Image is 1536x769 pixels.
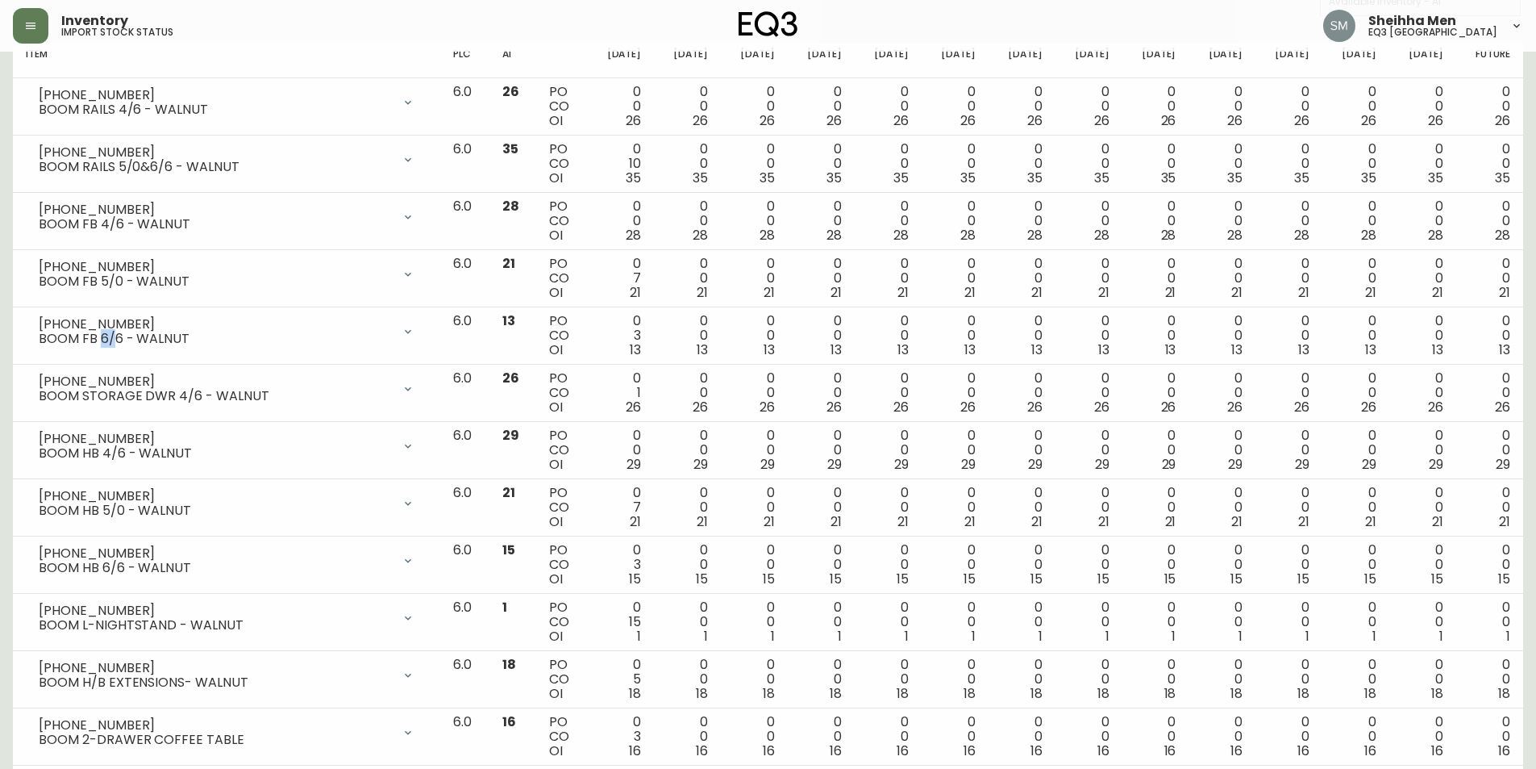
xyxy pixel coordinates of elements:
div: 0 0 [935,428,976,472]
div: 0 0 [801,257,842,300]
span: 26 [1495,398,1510,416]
span: 26 [893,111,909,130]
div: [PHONE_NUMBER] [39,546,392,561]
span: 35 [693,169,708,187]
span: 35 [1428,169,1443,187]
span: 13 [1231,341,1243,359]
div: [PHONE_NUMBER]BOOM FB 6/6 - WALNUT [26,314,427,349]
div: 0 0 [667,257,708,300]
div: [PHONE_NUMBER] [39,88,392,102]
div: 0 0 [734,371,775,415]
span: 26 [1227,398,1243,416]
div: 0 0 [1268,199,1309,243]
span: 29 [894,455,909,474]
span: 13 [502,311,515,330]
div: 0 0 [1469,314,1510,357]
div: 0 0 [935,257,976,300]
div: BOOM FB 5/0 - WALNUT [39,274,392,289]
img: cfa6f7b0e1fd34ea0d7b164297c1067f [1323,10,1355,42]
span: 13 [1298,341,1309,359]
div: 0 0 [1201,314,1243,357]
div: 0 0 [1335,486,1376,529]
div: 0 10 [600,142,641,186]
td: 6.0 [440,78,489,136]
span: 26 [760,111,775,130]
div: 0 0 [801,428,842,472]
th: [DATE] [989,43,1055,78]
span: 28 [1428,226,1443,244]
div: PO CO [549,199,574,243]
div: [PHONE_NUMBER]BOOM L-NIGHTSTAND - WALNUT [26,600,427,636]
span: 35 [1027,169,1043,187]
span: 29 [1095,455,1109,474]
span: 21 [1231,283,1243,302]
div: 0 0 [1469,142,1510,186]
div: [PHONE_NUMBER]BOOM FB 4/6 - WALNUT [26,199,427,235]
div: 0 0 [1068,371,1109,415]
span: 29 [1162,455,1176,474]
div: 0 0 [1335,257,1376,300]
div: 0 0 [1068,85,1109,128]
h5: import stock status [61,27,173,37]
td: 6.0 [440,136,489,193]
span: 21 [964,283,976,302]
div: 0 0 [1402,428,1443,472]
th: AI [489,43,537,78]
div: BOOM HB 4/6 - WALNUT [39,446,392,461]
span: 21 [1432,283,1443,302]
div: 0 0 [801,142,842,186]
span: 13 [1031,341,1043,359]
span: 29 [1496,455,1510,474]
div: 0 0 [1001,314,1043,357]
span: 13 [1499,341,1510,359]
span: 21 [1499,283,1510,302]
span: 13 [630,341,641,359]
th: [DATE] [1188,43,1255,78]
span: 29 [827,455,842,474]
div: BOOM 2-DRAWER COFFEE TABLE [39,733,392,747]
div: 0 0 [1135,486,1176,529]
div: 0 0 [801,314,842,357]
span: 28 [1161,226,1176,244]
div: 0 0 [1135,257,1176,300]
span: 29 [502,426,519,445]
div: 0 0 [868,199,909,243]
td: 6.0 [440,422,489,479]
div: 0 0 [1001,486,1043,529]
th: [DATE] [1122,43,1189,78]
div: 0 0 [1268,142,1309,186]
div: 0 0 [868,371,909,415]
div: BOOM FB 4/6 - WALNUT [39,217,392,232]
td: 6.0 [440,193,489,250]
div: 0 0 [1268,257,1309,300]
div: [PHONE_NUMBER]BOOM H/B EXTENSIONS- WALNUT [26,658,427,693]
span: 13 [1165,341,1176,359]
span: OI [549,341,563,359]
div: 0 0 [1135,142,1176,186]
div: 0 0 [1469,371,1510,415]
span: 35 [1495,169,1510,187]
div: 0 0 [868,257,909,300]
span: 26 [693,398,708,416]
span: OI [549,226,563,244]
th: [DATE] [654,43,721,78]
div: BOOM RAILS 5/0&6/6 - WALNUT [39,160,392,174]
div: 0 0 [1135,371,1176,415]
div: 0 0 [1135,85,1176,128]
span: 35 [893,169,909,187]
div: 0 0 [734,428,775,472]
div: 0 0 [667,371,708,415]
div: 0 0 [1068,257,1109,300]
span: 35 [502,140,518,158]
span: 26 [826,111,842,130]
span: 26 [1294,111,1309,130]
div: 0 0 [1068,142,1109,186]
span: 29 [1028,455,1043,474]
span: 35 [1294,169,1309,187]
h5: eq3 [GEOGRAPHIC_DATA] [1368,27,1497,37]
span: 29 [1429,455,1443,474]
span: 28 [1227,226,1243,244]
span: OI [549,283,563,302]
div: 0 0 [1402,371,1443,415]
div: 0 0 [1201,142,1243,186]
